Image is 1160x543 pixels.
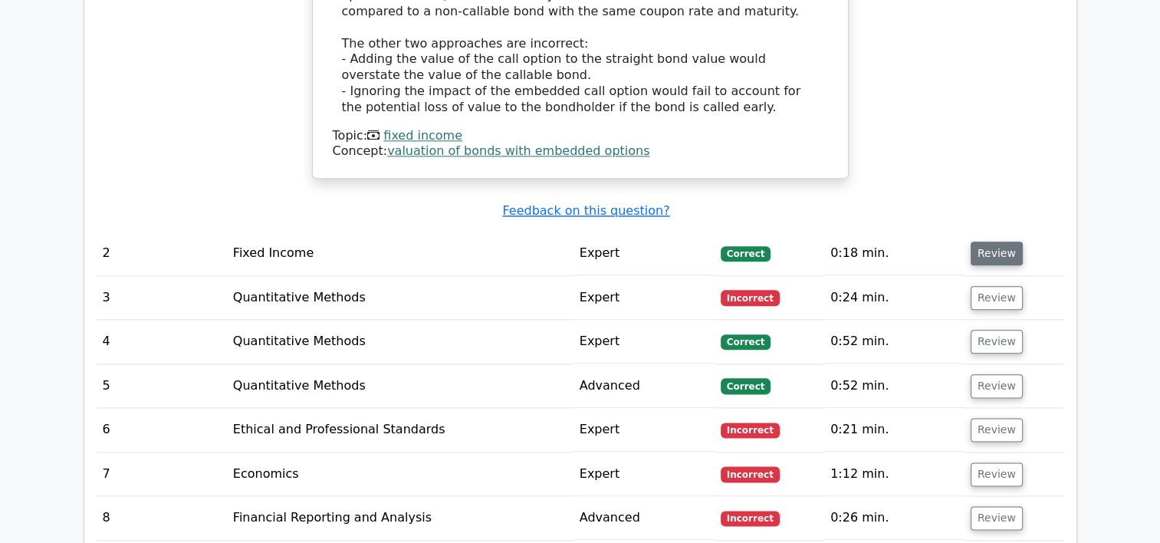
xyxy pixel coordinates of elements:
[227,496,573,540] td: Financial Reporting and Analysis
[971,462,1023,486] button: Review
[721,466,780,482] span: Incorrect
[824,320,964,364] td: 0:52 min.
[721,423,780,438] span: Incorrect
[333,143,828,160] div: Concept:
[824,496,964,540] td: 0:26 min.
[573,408,715,452] td: Expert
[573,452,715,496] td: Expert
[573,320,715,364] td: Expert
[721,334,771,350] span: Correct
[573,364,715,408] td: Advanced
[824,452,964,496] td: 1:12 min.
[971,418,1023,442] button: Review
[971,330,1023,354] button: Review
[227,232,573,275] td: Fixed Income
[573,276,715,320] td: Expert
[721,246,771,262] span: Correct
[573,232,715,275] td: Expert
[824,232,964,275] td: 0:18 min.
[971,242,1023,265] button: Review
[971,374,1023,398] button: Review
[333,128,828,144] div: Topic:
[227,452,573,496] td: Economics
[97,452,227,496] td: 7
[97,276,227,320] td: 3
[502,203,669,218] a: Feedback on this question?
[387,143,649,158] a: valuation of bonds with embedded options
[97,408,227,452] td: 6
[227,320,573,364] td: Quantitative Methods
[971,286,1023,310] button: Review
[227,364,573,408] td: Quantitative Methods
[721,378,771,393] span: Correct
[721,511,780,526] span: Incorrect
[97,496,227,540] td: 8
[824,364,964,408] td: 0:52 min.
[824,276,964,320] td: 0:24 min.
[721,290,780,305] span: Incorrect
[383,128,462,143] a: fixed income
[824,408,964,452] td: 0:21 min.
[97,232,227,275] td: 2
[573,496,715,540] td: Advanced
[97,320,227,364] td: 4
[971,506,1023,530] button: Review
[97,364,227,408] td: 5
[227,276,573,320] td: Quantitative Methods
[227,408,573,452] td: Ethical and Professional Standards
